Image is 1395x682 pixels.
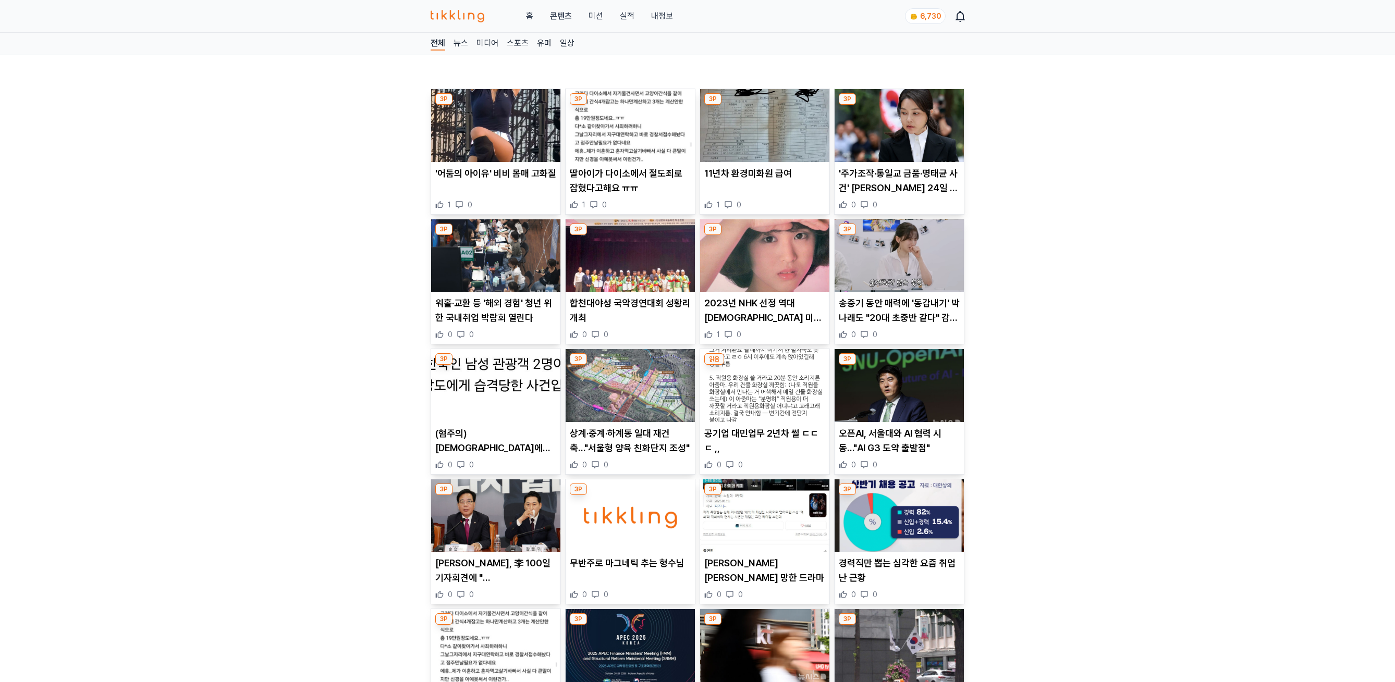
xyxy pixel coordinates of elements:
img: 송언석, 李 100일 기자회견에 "화성에서 오신 분인가…모순 극치" [431,479,560,552]
div: 3P [435,353,452,365]
img: 오픈AI, 서울대와 AI 협력 시동…"AI G3 도약 출발점" [835,349,964,422]
span: 0 [851,460,856,470]
span: 0 [851,589,856,600]
div: 3P '어둠의 아이유' 비비 몸매 고화질 '어둠의 아이유' 비비 몸매 고화질 1 0 [431,89,561,215]
img: coin [910,13,918,21]
p: 딸아이가 다이소에서 절도죄로 잡혔다고해요 ㅠㅠ [570,166,691,195]
p: '주가조작·통일교 금품·명태균 사건' [PERSON_NAME] 24일 첫 재판…[PERSON_NAME] 측 "충실히 출석"(종합) [839,166,960,195]
div: 3P 상계·중계·하계동 일대 재건축…"서울형 양육 친화단지 조성" 상계·중계·하계동 일대 재건축…"서울형 양육 친화단지 조성" 0 0 [565,349,695,475]
img: '주가조작·통일교 금품·명태균 사건' 김건희 24일 첫 재판…김씨 측 "충실히 출석"(종합) [835,89,964,162]
img: (혐주의) 필리핀에서 한국인이 강도에게 칼로 찔렸던 사건 [431,349,560,422]
img: 딸아이가 다이소에서 절도죄로 잡혔다고해요 ㅠㅠ [431,609,560,682]
img: 용달 블루에 이은 ,, [835,609,964,682]
div: 3P [435,613,452,625]
img: 상계·중계·하계동 일대 재건축…"서울형 양육 친화단지 조성" [566,349,695,422]
a: 스포츠 [507,37,529,51]
img: 경력직만 뽑는 심각한 요즘 취업난 근황 [835,479,964,552]
span: 0 [582,589,587,600]
span: 0 [873,589,877,600]
span: 0 [468,200,472,210]
span: 0 [448,460,452,470]
span: 0 [873,200,877,210]
p: [PERSON_NAME] [PERSON_NAME] 망한 드라마 [704,556,825,585]
div: 3P [704,224,721,235]
div: 3P [839,353,856,365]
a: 뉴스 [454,37,468,51]
div: 3P '주가조작·통일교 금품·명태균 사건' 김건희 24일 첫 재판…김씨 측 "충실히 출석"(종합) '주가조작·통일교 금품·명태균 사건' [PERSON_NAME] 24일 첫 재... [834,89,964,215]
a: 실적 [620,10,634,22]
span: 0 [602,200,607,210]
span: 0 [737,329,741,340]
img: 2023년 NHK 선정 역대 일본 미녀 17선 [700,219,829,292]
div: 3P 무반주로 마그네틱 추는 형수님 무반주로 마그네틱 추는 형수님 0 0 [565,479,695,605]
div: 3P 11년차 환경미화원 급여 11년차 환경미화원 급여 1 0 [700,89,830,215]
span: 0 [873,460,877,470]
span: 0 [582,329,587,340]
div: 3P [570,224,587,235]
p: 무반주로 마그네틱 추는 형수님 [570,556,691,571]
a: coin 6,730 [905,8,944,24]
div: 3P [704,483,721,495]
div: 3P [839,613,856,625]
div: 3P [435,93,452,105]
span: 0 [604,589,608,600]
p: 합천대야성 국악경연대회 성황리 개최 [570,296,691,325]
p: [PERSON_NAME], 李 100일 기자회견에 "[GEOGRAPHIC_DATA]에서 오신 분인가…모순 극치" [435,556,556,585]
p: (혐주의) [DEMOGRAPHIC_DATA]에서 [DEMOGRAPHIC_DATA]이 강도에게 칼로 찔렸던 사건 [435,426,556,455]
img: 워홀·교환 등 '해외 경험' 청년 위한 국내취업 박람회 열린다 [431,219,560,292]
div: 3P [704,93,721,105]
span: 0 [448,329,452,340]
div: 3P [704,613,721,625]
p: 공기업 대민업무 2년차 썰 ㄷㄷㄷ ,, [704,426,825,455]
div: 3P 송언석, 李 100일 기자회견에 "화성에서 오신 분인가…모순 극치" [PERSON_NAME], 李 100일 기자회견에 "[GEOGRAPHIC_DATA]에서 오신 분인가…... [431,479,561,605]
a: 유머 [537,37,552,51]
div: 읽음 공기업 대민업무 2년차 썰 ㄷㄷㄷ ,, 공기업 대민업무 2년차 썰 ㄷㄷㄷ ,, 0 0 [700,349,830,475]
span: 0 [851,200,856,210]
img: 박은빈 최근 망한 드라마 [700,479,829,552]
div: 3P [839,483,856,495]
div: 3P [435,483,452,495]
span: 0 [717,589,721,600]
span: 0 [851,329,856,340]
p: 오픈AI, 서울대와 AI 협력 시동…"AI G3 도약 출발점" [839,426,960,455]
div: 3P 오픈AI, 서울대와 AI 협력 시동…"AI G3 도약 출발점" 오픈AI, 서울대와 AI 협력 시동…"AI G3 도약 출발점" 0 0 [834,349,964,475]
a: 미디어 [476,37,498,51]
span: 0 [469,460,474,470]
span: 0 [582,460,587,470]
div: 3P [570,613,587,625]
span: 1 [717,329,720,340]
span: 0 [717,460,721,470]
img: 무반주로 마그네틱 추는 형수님 [566,479,695,552]
img: 합천대야성 국악경연대회 성황리 개최 [566,219,695,292]
span: 0 [604,460,608,470]
div: 3P (혐주의) 필리핀에서 한국인이 강도에게 칼로 찔렸던 사건 (혐주의) [DEMOGRAPHIC_DATA]에서 [DEMOGRAPHIC_DATA]이 강도에게 칼로 찔렸던 사건 0 0 [431,349,561,475]
p: 송중기 동안 매력에 '동갑내기' 박나래도 "20대 초중반 같다" 감탄 (나래식) [839,296,960,325]
span: 0 [738,589,743,600]
img: 송중기 동안 매력에 '동갑내기' 박나래도 "20대 초중반 같다" 감탄 (나래식) [835,219,964,292]
div: 3P 딸아이가 다이소에서 절도죄로 잡혔다고해요 ㅠㅠ 딸아이가 다이소에서 절도죄로 잡혔다고해요 ㅠㅠ 1 0 [565,89,695,215]
img: 공기업 대민업무 2년차 썰 ㄷㄷㄷ ,, [700,349,829,422]
div: 3P 송중기 동안 매력에 '동갑내기' 박나래도 "20대 초중반 같다" 감탄 (나래식) 송중기 동안 매력에 '동갑내기' 박나래도 "20대 초중반 같다" 감탄 (나래식) 0 0 [834,219,964,345]
img: 11년차 환경미화원 급여 [700,89,829,162]
a: 콘텐츠 [550,10,572,22]
div: 3P [570,353,587,365]
div: 3P 2023년 NHK 선정 역대 일본 미녀 17선 2023년 NHK 선정 역대 [DEMOGRAPHIC_DATA] 미녀 17선 1 0 [700,219,830,345]
div: 3P 합천대야성 국악경연대회 성황리 개최 합천대야성 국악경연대회 성황리 개최 0 0 [565,219,695,345]
a: 일상 [560,37,574,51]
div: 3P [839,224,856,235]
span: 0 [448,589,452,600]
a: 내정보 [651,10,673,22]
span: 0 [737,200,741,210]
p: '어둠의 아이유' 비비 몸매 고화질 [435,166,556,181]
span: 0 [604,329,608,340]
span: 0 [873,329,877,340]
p: 2023년 NHK 선정 역대 [DEMOGRAPHIC_DATA] 미녀 17선 [704,296,825,325]
a: 홈 [526,10,533,22]
span: 1 [582,200,585,210]
span: 0 [469,589,474,600]
div: 3P [570,93,587,105]
p: 경력직만 뽑는 심각한 요즘 취업난 근황 [839,556,960,585]
span: 6,730 [920,12,941,20]
img: 딸아이가 다이소에서 절도죄로 잡혔다고해요 ㅠㅠ [566,89,695,162]
div: 3P [570,483,587,495]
